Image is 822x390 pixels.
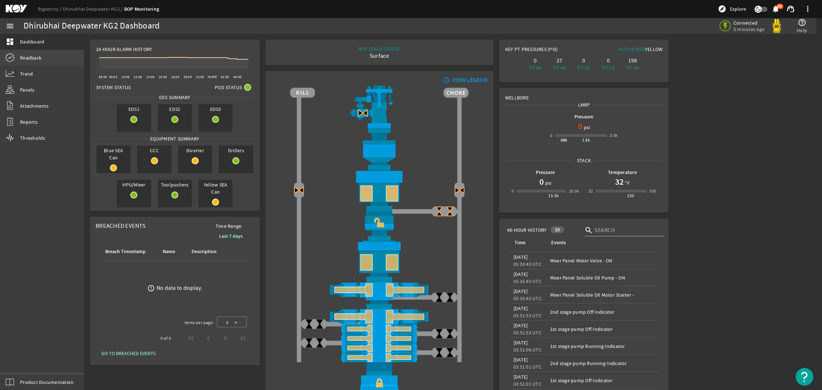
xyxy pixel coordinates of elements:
[627,192,634,199] div: 250
[513,271,528,277] legacy-datetime-component: [DATE]
[549,57,570,64] div: 27
[178,145,212,155] span: Diverter
[615,176,624,188] h1: 32
[434,292,445,303] img: ValveClose.png
[513,356,528,363] legacy-datetime-component: [DATE]
[550,360,655,367] div: 2nd stage pump Running Indicator
[610,132,618,139] div: 3.0k
[575,101,593,108] span: LMRP
[513,305,528,312] legacy-datetime-component: [DATE]
[550,274,655,281] div: Mixer Panel Soluble Oil Pump - ON
[513,261,542,267] legacy-datetime-component: 05:33:40 UTC
[6,37,14,46] mat-icon: dashboard
[715,3,749,15] button: Explore
[550,239,652,247] div: Events
[550,308,655,315] div: 2nd stage pump Off Indicator
[598,64,619,71] div: PT-12
[20,379,73,386] span: Product Documentation
[445,206,455,217] img: ValveCloseBlock.png
[198,180,233,197] span: Yellow SEA Can
[550,325,655,333] div: 1st stage pump Off Indicator
[734,20,765,26] span: Connected
[163,248,175,256] div: Name
[622,57,643,64] div: 198
[796,368,813,386] button: Open Resource Center
[544,179,552,186] span: psi
[290,282,468,297] img: ShearRamOpenBlock.png
[20,54,41,61] span: Readback
[146,75,154,79] text: 14:00
[290,309,468,324] img: ShearRamOpenBlock.png
[434,206,445,217] img: ValveCloseBlock.png
[20,38,44,45] span: Dashboard
[210,222,248,230] span: Time Range:
[96,222,146,230] span: Breached Events
[513,288,528,294] legacy-datetime-component: [DATE]
[582,124,590,131] span: psi
[221,75,229,79] text: 02:00
[441,77,450,83] mat-icon: info_outline
[513,329,542,336] legacy-datetime-component: 03:51:53 UTC
[109,75,117,79] text: 08:00
[184,75,192,79] text: 20:00
[304,319,314,329] img: ValveClose.png
[512,188,514,195] div: 0
[730,5,746,12] span: Explore
[161,335,171,342] div: 0 of 0
[549,64,570,71] div: PT-08
[513,347,542,353] legacy-datetime-component: 03:51:06 UTC
[290,324,468,334] img: PipeRamOpenBlock.png
[513,322,528,329] legacy-datetime-component: [DATE]
[233,75,242,79] text: 04:00
[771,5,780,13] mat-icon: notifications
[536,169,555,176] b: Pressure
[573,57,594,64] div: 0
[157,94,193,101] span: EDS SUMMARY
[294,185,304,195] img: Valve2CloseBlock.png
[96,145,131,163] span: Blue SEA Can
[513,254,528,260] legacy-datetime-component: [DATE]
[649,188,656,195] div: 350
[513,364,542,370] legacy-datetime-component: 03:51:01 UTC
[20,134,45,142] span: Thresholds
[624,179,630,186] span: °F
[434,328,445,339] img: ValveClose.png
[550,377,655,384] div: 1st stage pump Off Indicator
[584,226,593,235] i: search
[314,338,325,348] img: ValveClose.png
[358,45,400,52] div: BOP STACK STATUS
[158,104,192,114] span: EDS2
[798,18,806,27] mat-icon: help_outline
[96,84,131,91] span: System Status
[550,343,655,350] div: 1st stage pump Running Indicator
[452,77,488,84] div: VIEW LEGEND
[148,135,202,142] span: Equipment Summary
[290,128,468,169] img: FlexJoint.png
[63,6,124,12] a: Dhirubhai Deepwater KG2
[171,75,179,79] text: 18:00
[159,75,167,79] text: 16:00
[608,169,637,176] b: Temperature
[550,257,655,264] div: Mixer Panel Water Valve - ON
[290,353,468,362] img: PipeRamOpenBlock.png
[718,5,726,13] mat-icon: explore
[550,291,655,298] div: Mixer Panel Soluble Oil Motor Starter -
[573,64,594,71] div: PT-10
[290,86,468,128] img: RiserAdapter.png
[551,239,566,247] div: Events
[117,180,151,190] span: HPU/Mixer
[208,75,218,79] text: [DATE]
[96,347,161,360] button: GO TO BREACHED EVENTS
[578,120,582,132] h1: 0
[213,230,248,242] button: Last 7 days
[304,338,314,348] img: ValveClose.png
[290,343,468,353] img: PipeRamOpenBlock.png
[445,347,455,358] img: ValveClose.png
[513,278,542,284] legacy-datetime-component: 05:33:40 UTC
[105,248,146,256] div: Breach Timestamp
[513,374,528,380] legacy-datetime-component: [DATE]
[101,350,156,357] span: GO TO BREACHED EVENTS
[104,248,153,256] div: Breach Timestamp
[121,75,130,79] text: 10:00
[157,284,202,292] div: No data to display.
